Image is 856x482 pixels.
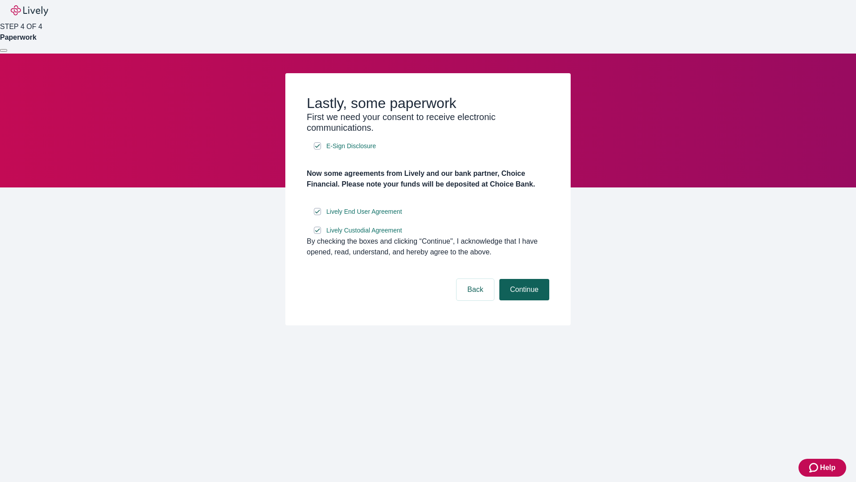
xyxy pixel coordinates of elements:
button: Zendesk support iconHelp [798,459,846,477]
span: Help [820,462,835,473]
h3: First we need your consent to receive electronic communications. [307,112,549,133]
button: Continue [499,279,549,300]
svg: Zendesk support icon [809,462,820,473]
a: e-sign disclosure document [325,141,378,152]
button: Back [457,279,494,300]
div: By checking the boxes and clicking “Continue", I acknowledge that I have opened, read, understand... [307,236,549,258]
a: e-sign disclosure document [325,206,404,217]
img: Lively [11,5,48,16]
a: e-sign disclosure document [325,225,404,236]
span: E-Sign Disclosure [326,141,376,151]
h4: Now some agreements from Lively and our bank partner, Choice Financial. Please note your funds wi... [307,168,549,190]
span: Lively Custodial Agreement [326,226,402,235]
span: Lively End User Agreement [326,207,402,216]
h2: Lastly, some paperwork [307,95,549,112]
